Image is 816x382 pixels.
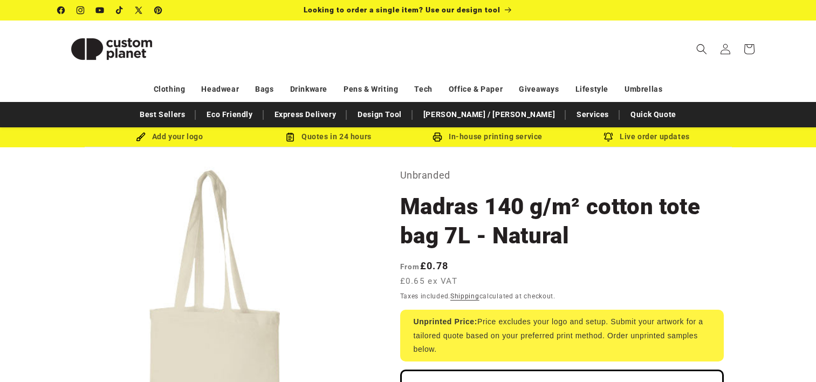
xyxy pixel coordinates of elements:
[433,132,442,142] img: In-house printing
[400,260,449,271] strong: £0.78
[154,80,186,99] a: Clothing
[134,105,190,124] a: Best Sellers
[450,292,479,300] a: Shipping
[519,80,559,99] a: Giveaways
[414,80,432,99] a: Tech
[53,21,169,77] a: Custom Planet
[575,80,608,99] a: Lifestyle
[58,25,166,73] img: Custom Planet
[90,130,249,144] div: Add your logo
[408,130,567,144] div: In-house printing service
[400,291,724,302] div: Taxes included. calculated at checkout.
[269,105,342,124] a: Express Delivery
[400,275,458,288] span: £0.65 ex VAT
[400,262,420,271] span: From
[290,80,327,99] a: Drinkware
[352,105,407,124] a: Design Tool
[625,80,662,99] a: Umbrellas
[136,132,146,142] img: Brush Icon
[690,37,714,61] summary: Search
[625,105,682,124] a: Quick Quote
[571,105,614,124] a: Services
[604,132,613,142] img: Order updates
[418,105,560,124] a: [PERSON_NAME] / [PERSON_NAME]
[449,80,503,99] a: Office & Paper
[201,80,239,99] a: Headwear
[400,192,724,250] h1: Madras 140 g/m² cotton tote bag 7L - Natural
[285,132,295,142] img: Order Updates Icon
[304,5,500,14] span: Looking to order a single item? Use our design tool
[414,317,478,326] strong: Unprinted Price:
[567,130,726,144] div: Live order updates
[255,80,273,99] a: Bags
[400,167,724,184] p: Unbranded
[249,130,408,144] div: Quotes in 24 hours
[400,310,724,361] div: Price excludes your logo and setup. Submit your artwork for a tailored quote based on your prefer...
[344,80,398,99] a: Pens & Writing
[201,105,258,124] a: Eco Friendly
